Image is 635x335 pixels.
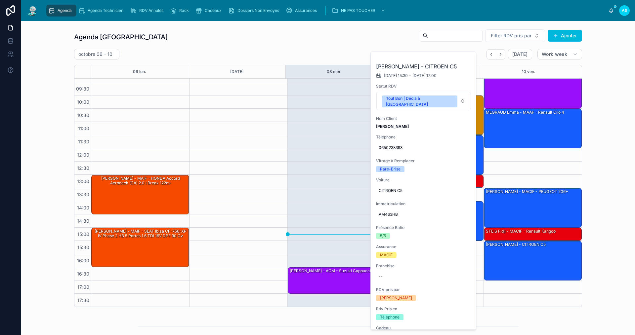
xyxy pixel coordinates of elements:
[376,177,471,183] span: Voiture
[376,225,471,230] span: Présence Ratio
[74,32,168,42] h1: Agenda [GEOGRAPHIC_DATA]
[74,86,91,92] span: 09:30
[289,268,376,274] div: [PERSON_NAME] - ACM - suzuki cappuccino
[379,274,383,279] div: --
[75,112,91,118] span: 10:30
[76,126,91,131] span: 11:00
[487,49,496,59] button: Back
[88,8,123,13] span: Agenda Technicien
[76,297,91,303] span: 17:30
[168,5,193,17] a: Rack
[75,258,91,263] span: 16:00
[380,295,412,301] div: [PERSON_NAME]
[76,5,128,17] a: Agenda Technicien
[376,287,471,292] span: RDV pris par
[76,231,91,237] span: 15:00
[542,51,567,57] span: Work week
[76,244,91,250] span: 15:30
[75,205,91,210] span: 14:00
[44,3,609,18] div: scrollable content
[491,32,531,39] span: Filter RDV pris par
[76,139,91,144] span: 11:30
[284,5,321,17] a: Assurances
[128,5,168,17] a: RDV Annulés
[484,188,581,227] div: [PERSON_NAME] - MACIF - PEUGEOT 206+
[226,5,284,17] a: Dossiers Non Envoyés
[522,65,535,78] button: 10 ven.
[179,8,189,13] span: Rack
[75,165,91,171] span: 12:30
[484,109,581,148] div: MEGRAUD Emma - MAAF - Renault clio 4
[376,306,471,312] span: Rdv Pris en
[78,51,112,57] h2: octobre 06 – 10
[376,116,471,121] span: Nom Client
[376,62,471,70] h2: [PERSON_NAME] - CITROEN C5
[376,124,409,129] strong: [PERSON_NAME]
[376,201,471,206] span: Immatriculation
[341,8,375,13] span: NE PAS TOUCHER
[139,8,163,13] span: RDV Annulés
[376,244,471,249] span: Assurance
[93,175,189,186] div: [PERSON_NAME] - MAIF - HONDA Accord Aerodeck (CA) 2.0 i Break 122cv
[75,218,91,224] span: 14:30
[376,92,471,110] button: Select Button
[496,49,505,59] button: Next
[93,228,189,239] div: [PERSON_NAME] - MAIF - SEAT Ibiza CF-756-XP IV Phase 2 HB 5 Portes 1.6 TDI 16V DPF 90 cv
[75,271,91,277] span: 16:30
[288,268,385,293] div: [PERSON_NAME] - ACM - suzuki cappuccino
[485,242,546,247] div: [PERSON_NAME] - CITROEN C5
[485,29,545,42] button: Select Button
[92,228,189,267] div: [PERSON_NAME] - MAIF - SEAT Ibiza CF-756-XP IV Phase 2 HB 5 Portes 1.6 TDI 16V DPF 90 cv
[75,192,91,197] span: 13:30
[537,49,582,59] button: Work week
[193,5,226,17] a: Cadeaux
[380,166,401,172] div: Pare-Brise
[379,145,469,150] span: 0650238393
[376,84,471,89] span: Statut RDV
[485,228,556,234] div: STEIS Fidji - MACIF - Renault kangoo
[58,8,72,13] span: Agenda
[548,30,582,42] button: Ajouter
[380,314,400,320] div: Téléphone
[512,51,528,57] span: [DATE]
[133,65,146,78] button: 06 lun.
[237,8,279,13] span: Dossiers Non Envoyés
[484,228,581,241] div: STEIS Fidji - MACIF - Renault kangoo
[380,252,393,258] div: MACIF
[622,8,627,13] span: AS
[380,233,386,239] div: 5/5
[379,188,469,193] span: CITROEN C5
[376,158,471,164] span: Vitrage à Remplacer
[412,73,437,78] span: [DATE] 17:00
[75,152,91,158] span: 12:00
[76,284,91,290] span: 17:00
[409,73,411,78] span: -
[379,212,469,217] span: AM463HB
[230,65,243,78] button: [DATE]
[46,5,76,17] a: Agenda
[508,49,532,59] button: [DATE]
[376,134,471,140] span: Téléphone
[376,263,471,269] span: Franchise
[26,5,38,16] img: App logo
[485,109,565,115] div: MEGRAUD Emma - MAAF - Renault clio 4
[295,8,317,13] span: Assurances
[386,95,453,107] div: Tout Bon | Décla à [GEOGRAPHIC_DATA]
[92,175,189,214] div: [PERSON_NAME] - MAIF - HONDA Accord Aerodeck (CA) 2.0 i Break 122cv
[376,325,471,331] span: Cadeau
[484,241,581,280] div: [PERSON_NAME] - CITROEN C5
[484,69,581,108] div: [PERSON_NAME] - GMF - Citroën XSARA Picasso
[205,8,222,13] span: Cadeaux
[75,178,91,184] span: 13:00
[327,65,342,78] button: 08 mer.
[485,189,569,195] div: [PERSON_NAME] - MACIF - PEUGEOT 206+
[384,73,408,78] span: [DATE] 15:30
[330,5,389,17] a: NE PAS TOUCHER
[75,99,91,105] span: 10:00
